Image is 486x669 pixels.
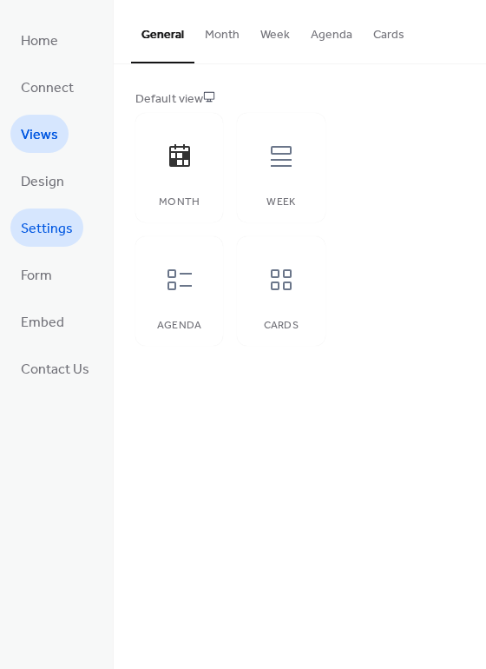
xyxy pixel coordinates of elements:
[10,115,69,153] a: Views
[21,122,58,149] span: Views
[10,302,75,341] a: Embed
[21,262,52,290] span: Form
[21,356,89,384] span: Contact Us
[10,68,84,106] a: Connect
[10,162,75,200] a: Design
[21,309,64,337] span: Embed
[21,169,64,196] span: Design
[254,196,307,209] div: Week
[21,215,73,243] span: Settings
[21,75,74,103] span: Connect
[153,320,206,332] div: Agenda
[153,196,206,209] div: Month
[254,320,307,332] div: Cards
[21,28,58,56] span: Home
[10,209,83,247] a: Settings
[10,21,69,59] a: Home
[135,90,461,109] div: Default view
[10,349,100,387] a: Contact Us
[10,255,62,294] a: Form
